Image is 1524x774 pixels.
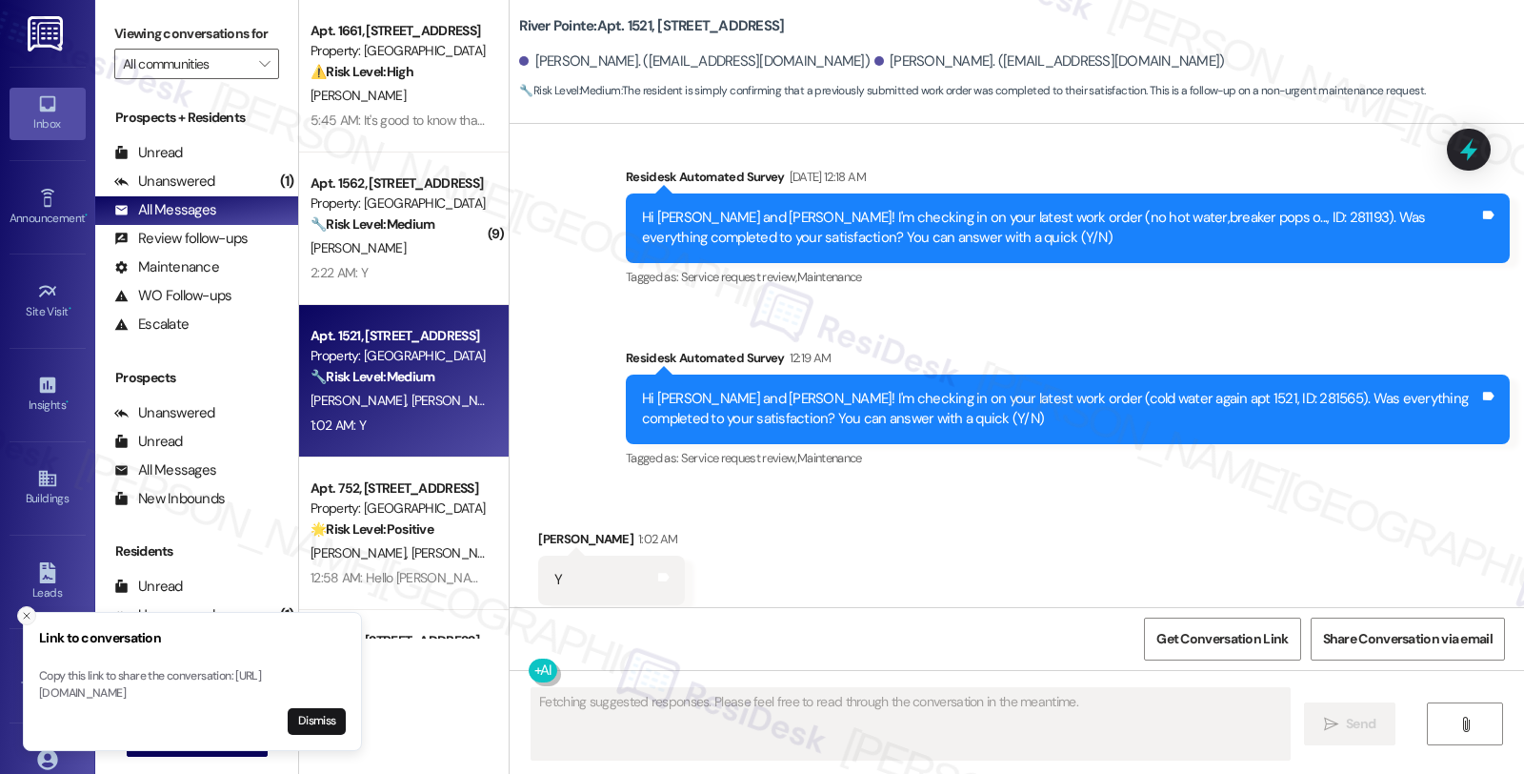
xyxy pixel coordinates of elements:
strong: 🌟 Risk Level: Positive [311,520,433,538]
div: All Messages [114,200,216,220]
div: [DATE] 12:18 AM [785,167,866,187]
div: Apt. 1661, [STREET_ADDRESS] [311,21,487,41]
div: Tagged as: [626,263,1510,291]
i:  [259,56,270,71]
a: Inbox [10,88,86,139]
div: Residents [95,541,298,561]
div: Apt. 1521, [STREET_ADDRESS] [311,326,487,346]
textarea: Fetching suggested responses. Please feel free to read through the conversation in the meantime. [531,688,1290,760]
div: 12:58 AM: Hello [PERSON_NAME], thank you for letting me know. We're here to help improve your exp... [311,569,1381,586]
div: Apt. 642, [STREET_ADDRESS] [311,631,487,651]
div: Unread [114,143,183,163]
div: Residesk Automated Survey [626,348,1510,375]
span: : The resident is simply confirming that a previously submitted work order was completed to their... [519,81,1425,101]
a: Leads [10,557,86,608]
span: Get Conversation Link [1156,629,1288,649]
p: Copy this link to share the conversation: [URL][DOMAIN_NAME] [39,668,346,702]
span: Share Conversation via email [1323,629,1493,649]
span: Service request review , [681,450,797,466]
button: Get Conversation Link [1144,618,1300,661]
div: Unanswered [114,403,215,423]
div: Unanswered [114,172,215,192]
div: Property: [GEOGRAPHIC_DATA] [311,41,487,61]
span: [PERSON_NAME] [411,392,507,409]
button: Close toast [17,606,36,625]
h3: Link to conversation [39,628,346,648]
div: WO Follow-ups [114,286,231,306]
div: Prospects [95,368,298,388]
div: Property: [GEOGRAPHIC_DATA] [311,499,487,519]
img: ResiDesk Logo [28,16,67,51]
div: Tagged as: [538,605,685,633]
div: Unread [114,577,183,597]
i:  [1458,717,1473,732]
div: Property: [GEOGRAPHIC_DATA] [311,193,487,214]
div: Review follow-ups [114,229,248,249]
div: 1:02 AM: Y [311,417,366,434]
strong: 🔧 Risk Level: Medium [311,215,434,233]
div: [PERSON_NAME]. ([EMAIL_ADDRESS][DOMAIN_NAME]) [519,51,870,71]
a: Templates • [10,650,86,702]
span: [PERSON_NAME] [411,544,507,561]
div: Tagged as: [626,444,1510,472]
div: (1) [275,167,299,196]
label: Viewing conversations for [114,19,279,49]
strong: 🔧 Risk Level: Medium [519,83,620,98]
div: [PERSON_NAME] [538,529,685,556]
div: Property: [GEOGRAPHIC_DATA] [311,346,487,366]
span: • [69,302,71,316]
span: • [85,209,88,222]
span: [PERSON_NAME] [311,87,406,104]
span: Maintenance [797,450,862,466]
button: Dismiss [288,708,346,735]
strong: 🔧 Risk Level: Medium [311,368,434,385]
div: Maintenance [114,257,219,277]
a: Insights • [10,369,86,420]
div: [PERSON_NAME]. ([EMAIL_ADDRESS][DOMAIN_NAME]) [874,51,1225,71]
div: 1:02 AM [633,529,677,549]
input: All communities [123,49,249,79]
div: All Messages [114,460,216,480]
div: 2:22 AM: Y [311,264,368,281]
span: • [66,396,69,409]
div: Escalate [114,315,189,335]
b: River Pointe: Apt. 1521, [STREET_ADDRESS] [519,16,784,36]
i:  [1324,717,1338,732]
strong: ⚠️ Risk Level: High [311,63,413,80]
div: Unread [114,432,183,452]
span: Send [1346,714,1375,734]
div: Hi [PERSON_NAME] and [PERSON_NAME]! I'm checking in on your latest work order (cold water again a... [642,389,1479,430]
span: Maintenance [797,269,862,285]
span: [PERSON_NAME] [311,544,411,561]
button: Send [1304,703,1396,745]
div: Residesk Automated Survey [626,167,1510,193]
div: Hi [PERSON_NAME] and [PERSON_NAME]! I'm checking in on your latest work order (no hot water,break... [642,208,1479,249]
a: Buildings [10,462,86,514]
div: 5:45 AM: It's good to know that the repairs went fine. I understand your A/C is dripping on your ... [311,112,1475,129]
div: Apt. 1562, [STREET_ADDRESS] [311,173,487,193]
div: Y [554,570,562,590]
span: Service request review , [681,269,797,285]
button: Share Conversation via email [1311,618,1505,661]
div: New Inbounds [114,489,225,509]
div: Apt. 752, [STREET_ADDRESS] [311,479,487,499]
div: 12:19 AM [785,348,832,368]
div: Prospects + Residents [95,108,298,128]
a: Site Visit • [10,275,86,327]
span: [PERSON_NAME] [311,239,406,256]
span: [PERSON_NAME] [311,392,411,409]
